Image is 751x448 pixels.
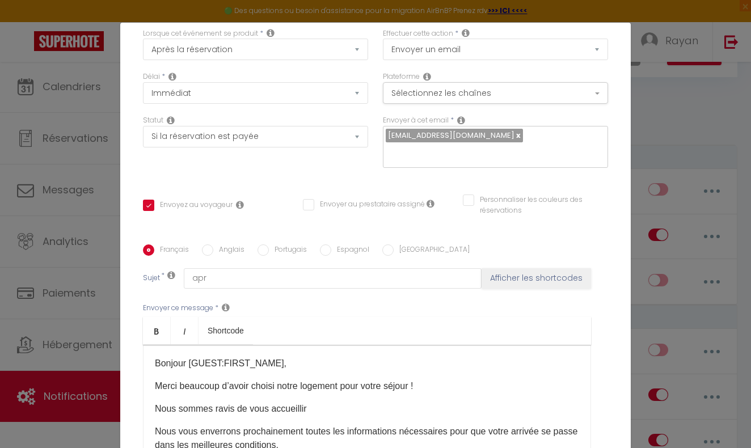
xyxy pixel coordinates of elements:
i: Action Channel [423,72,431,81]
i: Event Occur [267,28,275,37]
label: Délai [143,71,160,82]
i: Action Time [168,72,176,81]
label: Sujet [143,273,160,285]
label: Portugais [269,244,307,257]
i: Message [222,303,230,312]
label: Statut [143,115,163,126]
i: Action Type [462,28,470,37]
label: Espagnol [331,244,369,257]
i: Recipient [457,116,465,125]
a: Shortcode [199,317,253,344]
label: Effectuer cette action [383,28,453,39]
label: Envoyer ce message [143,303,213,314]
button: Afficher les shortcodes [482,268,591,289]
p: Merci beaucoup d’avoir choisi notre logement pour votre séjour ! [155,379,579,393]
i: Booking status [167,116,175,125]
button: Sélectionnez les chaînes [383,82,608,104]
label: Français [154,244,189,257]
i: Subject [167,271,175,280]
p: Nous sommes ravis de vous accueillir [155,402,579,416]
label: [GEOGRAPHIC_DATA] [394,244,470,257]
a: Italic [171,317,199,344]
i: Envoyer au prestataire si il est assigné [427,199,434,208]
p: Bonjour [GUEST:FIRST_NAME], [155,357,579,370]
label: Anglais [213,244,244,257]
label: Envoyer à cet email [383,115,449,126]
label: Plateforme [383,71,420,82]
i: Envoyer au voyageur [236,200,244,209]
span: [EMAIL_ADDRESS][DOMAIN_NAME] [388,130,514,141]
a: Bold [143,317,171,344]
label: Lorsque cet événement se produit [143,28,258,39]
